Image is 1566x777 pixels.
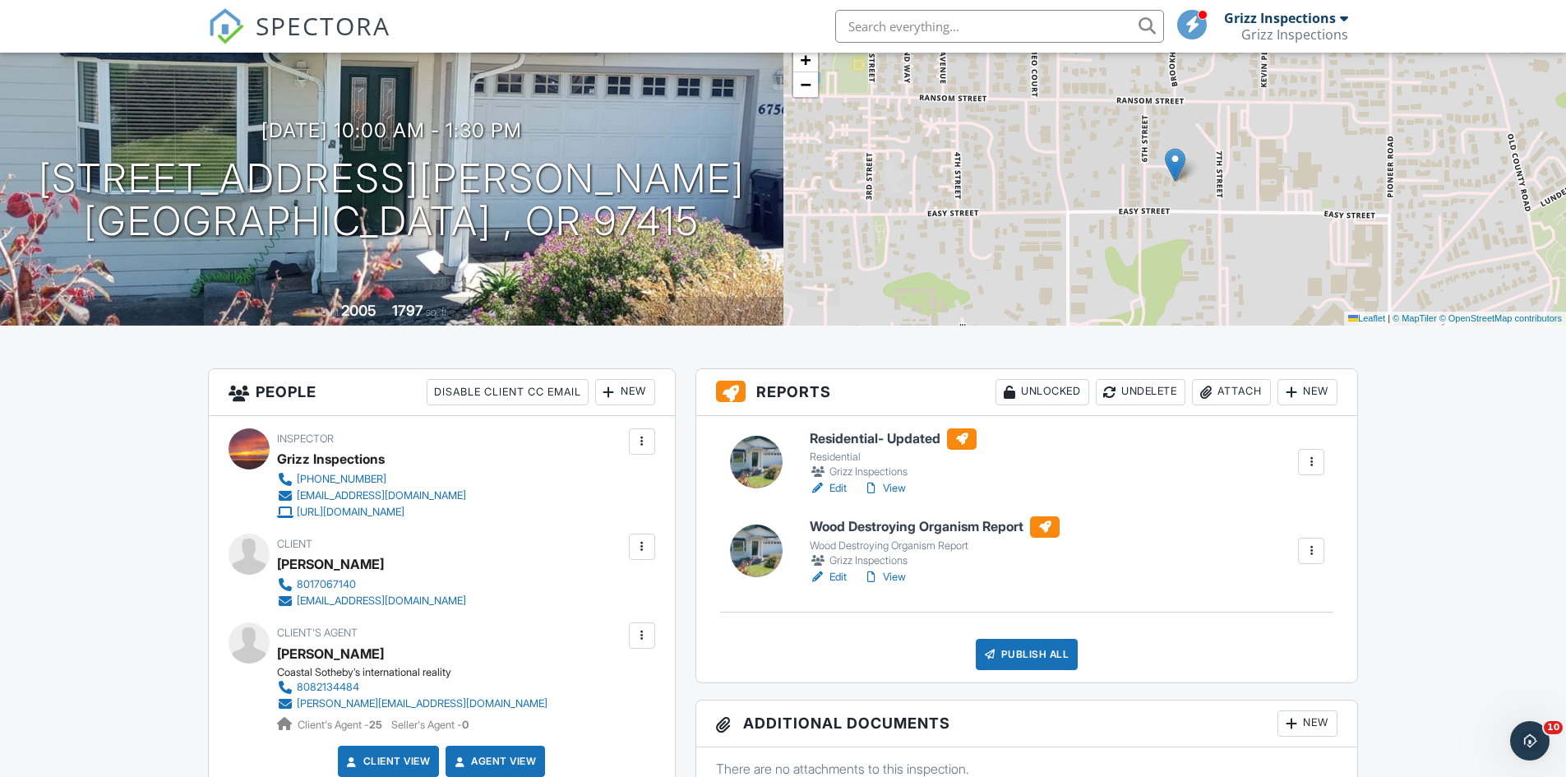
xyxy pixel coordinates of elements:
[462,719,469,731] strong: 0
[1165,148,1185,182] img: Marker
[595,379,655,405] div: New
[256,8,390,43] span: SPECTORA
[800,49,811,70] span: +
[297,506,404,519] div: [URL][DOMAIN_NAME]
[1388,313,1390,323] span: |
[810,553,1060,569] div: Grizz Inspections
[297,473,386,486] div: [PHONE_NUMBER]
[298,719,385,731] span: Client's Agent -
[1439,313,1562,323] a: © OpenStreetMap contributors
[995,379,1089,405] div: Unlocked
[810,480,847,497] a: Edit
[391,719,469,731] span: Seller's Agent -
[810,464,977,480] div: Grizz Inspections
[1192,379,1271,405] div: Attach
[863,569,906,585] a: View
[277,666,561,679] div: Coastal Sotheby’s international reality
[297,594,466,608] div: [EMAIL_ADDRESS][DOMAIN_NAME]
[208,8,244,44] img: The Best Home Inspection Software - Spectora
[810,516,1060,569] a: Wood Destroying Organism Report Wood Destroying Organism Report Grizz Inspections
[297,578,356,591] div: 8017067140
[277,593,466,609] a: [EMAIL_ADDRESS][DOMAIN_NAME]
[297,681,359,694] div: 8082134484
[810,516,1060,538] h6: Wood Destroying Organism Report
[1544,721,1563,734] span: 10
[277,446,385,471] div: Grizz Inspections
[800,74,811,95] span: −
[297,697,547,710] div: [PERSON_NAME][EMAIL_ADDRESS][DOMAIN_NAME]
[39,157,745,244] h1: [STREET_ADDRESS][PERSON_NAME] [GEOGRAPHIC_DATA] , OR 97415
[427,379,589,405] div: Disable Client CC Email
[793,72,818,97] a: Zoom out
[277,627,358,639] span: Client's Agent
[810,569,847,585] a: Edit
[1277,379,1337,405] div: New
[277,432,334,445] span: Inspector
[696,369,1358,416] h3: Reports
[208,22,390,57] a: SPECTORA
[426,306,449,318] span: sq. ft.
[341,302,376,319] div: 2005
[369,719,382,731] strong: 25
[261,119,522,141] h3: [DATE] 10:00 am - 1:30 pm
[277,576,466,593] a: 8017067140
[297,489,466,502] div: [EMAIL_ADDRESS][DOMAIN_NAME]
[793,48,818,72] a: Zoom in
[321,306,339,318] span: Built
[1348,313,1385,323] a: Leaflet
[696,701,1358,747] h3: Additional Documents
[344,753,431,770] a: Client View
[1241,26,1348,43] div: Grizz Inspections
[209,369,675,416] h3: People
[810,428,977,450] h6: Residential- Updated
[277,641,384,666] a: [PERSON_NAME]
[451,753,536,770] a: Agent View
[976,639,1079,670] div: Publish All
[277,696,547,712] a: [PERSON_NAME][EMAIL_ADDRESS][DOMAIN_NAME]
[277,504,466,520] a: [URL][DOMAIN_NAME]
[810,539,1060,553] div: Wood Destroying Organism Report
[810,451,977,464] div: Residential
[863,480,906,497] a: View
[1096,379,1185,405] div: Undelete
[1224,10,1336,26] div: Grizz Inspections
[392,302,423,319] div: 1797
[277,538,312,550] span: Client
[277,471,466,488] a: [PHONE_NUMBER]
[277,552,384,576] div: [PERSON_NAME]
[835,10,1164,43] input: Search everything...
[1510,721,1550,761] iframe: Intercom live chat
[277,679,547,696] a: 8082134484
[1393,313,1437,323] a: © MapTiler
[810,428,977,481] a: Residential- Updated Residential Grizz Inspections
[1277,710,1337,737] div: New
[277,488,466,504] a: [EMAIL_ADDRESS][DOMAIN_NAME]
